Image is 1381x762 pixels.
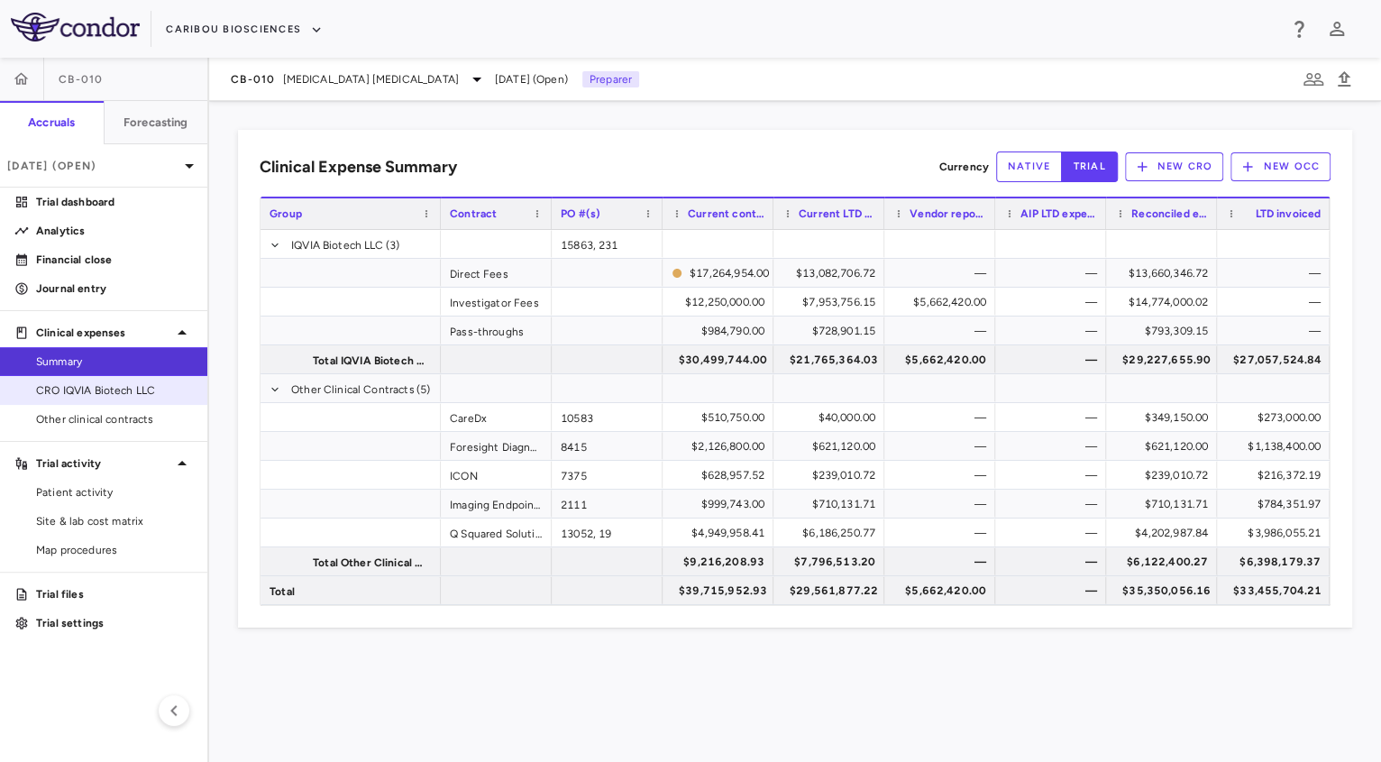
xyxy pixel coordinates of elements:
[901,345,986,374] div: $5,662,420.00
[679,432,764,461] div: $2,126,800.00
[790,576,878,605] div: $29,561,877.22
[1230,152,1331,181] button: New OCC
[1011,519,1097,547] div: —
[1233,461,1321,490] div: $216,372.19
[690,259,769,288] div: $17,264,954.00
[1122,547,1208,576] div: $6,122,400.27
[231,72,276,87] span: CB-010
[679,345,767,374] div: $30,499,744.00
[1233,432,1321,461] div: $1,138,400.00
[679,547,764,576] div: $9,216,208.93
[291,231,384,260] span: IQVIA Biotech LLC
[679,490,764,519] div: $999,743.00
[1011,576,1097,605] div: —
[270,577,295,606] span: Total
[679,317,764,345] div: $984,790.00
[790,403,875,432] div: $40,000.00
[939,159,989,175] p: Currency
[790,317,875,345] div: $728,901.15
[901,519,986,547] div: —
[679,403,764,432] div: $510,750.00
[36,353,193,370] span: Summary
[799,207,875,220] span: Current LTD expensed
[283,71,459,87] span: [MEDICAL_DATA] [MEDICAL_DATA]
[1233,288,1321,317] div: —
[552,403,663,431] div: 10583
[1125,152,1224,181] button: New CRO
[36,382,193,399] span: CRO IQVIA Biotech LLC
[59,72,104,87] span: CB-010
[790,490,875,519] div: $710,131.71
[1020,207,1097,220] span: AIP LTD expensed
[441,288,552,316] div: Investigator Fees
[790,547,875,576] div: $7,796,513.20
[36,223,193,239] p: Analytics
[36,411,193,427] span: Other clinical contracts
[1122,490,1208,519] div: $710,131.71
[1011,317,1097,345] div: —
[552,432,663,460] div: 8415
[1011,288,1097,317] div: —
[679,519,764,547] div: $4,949,958.41
[1255,207,1321,220] span: LTD invoiced
[790,461,875,490] div: $239,010.72
[441,461,552,489] div: ICON
[1233,345,1322,374] div: $27,057,524.84
[36,455,171,472] p: Trial activity
[36,542,193,558] span: Map procedures
[1122,403,1208,432] div: $349,150.00
[441,403,552,431] div: CareDx
[901,288,986,317] div: $5,662,420.00
[1122,432,1208,461] div: $621,120.00
[291,375,415,404] span: Other Clinical Contracts
[260,155,457,179] h6: Clinical Expense Summary
[7,158,178,174] p: [DATE] (Open)
[561,207,600,220] span: PO #(s)
[36,484,193,500] span: Patient activity
[1011,461,1097,490] div: —
[901,403,986,432] div: —
[28,115,75,131] h6: Accruals
[901,461,986,490] div: —
[901,547,986,576] div: —
[1233,490,1321,519] div: $784,351.97
[679,461,764,490] div: $628,957.52
[313,548,430,577] span: Total Other Clinical Contracts
[790,259,875,288] div: $13,082,706.72
[1122,288,1208,317] div: $14,774,000.02
[1061,151,1117,182] button: trial
[1233,403,1321,432] div: $273,000.00
[166,15,323,44] button: Caribou Biosciences
[1122,461,1208,490] div: $239,010.72
[441,490,552,518] div: Imaging Endpoints II LLC
[1122,317,1208,345] div: $793,309.15
[313,346,430,375] span: Total IQVIA Biotech LLC
[36,513,193,529] span: Site & lab cost matrix
[495,71,568,87] span: [DATE] (Open)
[552,519,663,546] div: 13052, 19
[901,317,986,345] div: —
[441,432,552,460] div: Foresight Diagnostics Inc
[996,151,1063,182] button: native
[790,519,875,547] div: $6,186,250.77
[441,317,552,344] div: Pass-throughs
[901,432,986,461] div: —
[552,230,663,258] div: 15863, 231
[36,325,171,341] p: Clinical expenses
[679,576,767,605] div: $39,715,952.93
[441,519,552,546] div: Q Squared Solutions
[1233,547,1321,576] div: $6,398,179.37
[552,461,663,489] div: 7375
[790,345,878,374] div: $21,765,364.03
[123,115,188,131] h6: Forecasting
[1011,432,1097,461] div: —
[36,280,193,297] p: Journal entry
[1122,345,1211,374] div: $29,227,655.90
[386,231,399,260] span: (3)
[901,490,986,519] div: —
[1011,490,1097,519] div: —
[1011,403,1097,432] div: —
[901,576,986,605] div: $5,662,420.00
[790,432,875,461] div: $621,120.00
[1122,519,1208,547] div: $4,202,987.84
